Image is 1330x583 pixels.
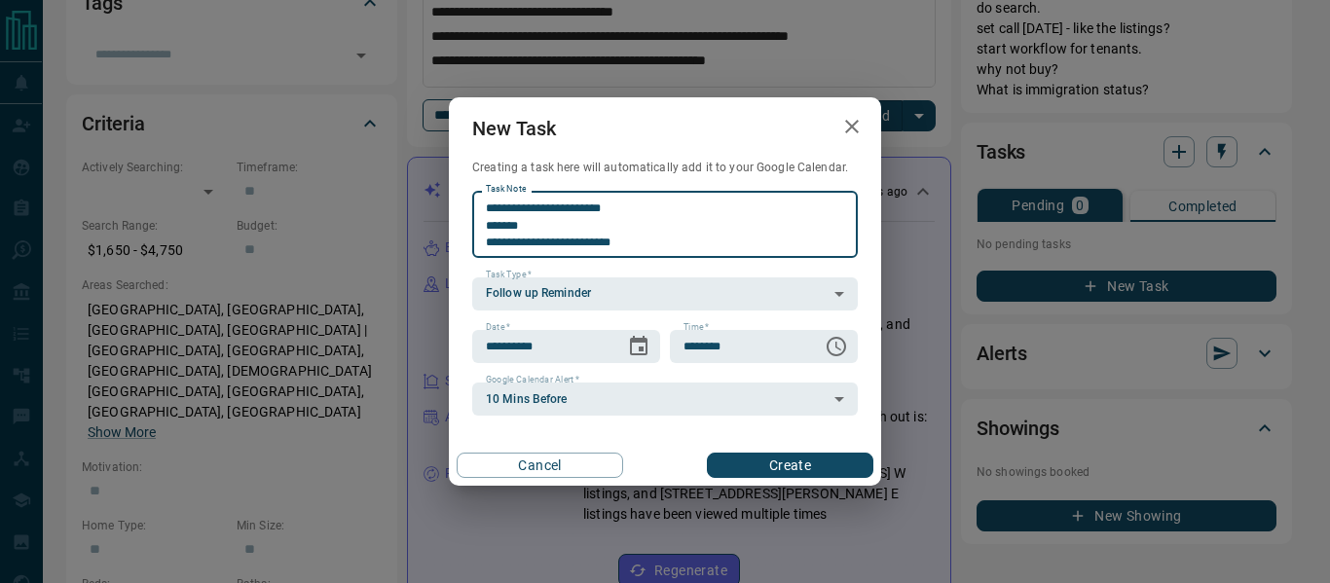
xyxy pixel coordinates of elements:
div: 10 Mins Before [472,383,858,416]
button: Choose time, selected time is 6:00 AM [817,327,856,366]
label: Date [486,321,510,334]
p: Creating a task here will automatically add it to your Google Calendar. [472,160,858,176]
label: Google Calendar Alert [486,374,579,386]
button: Create [707,453,873,478]
button: Cancel [457,453,623,478]
button: Choose date, selected date is Aug 18, 2025 [619,327,658,366]
label: Time [683,321,709,334]
label: Task Note [486,183,526,196]
div: Follow up Reminder [472,277,858,310]
h2: New Task [449,97,579,160]
label: Task Type [486,269,532,281]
